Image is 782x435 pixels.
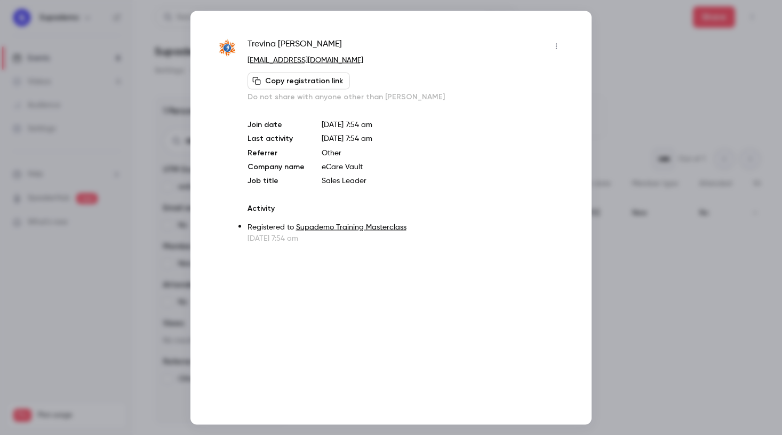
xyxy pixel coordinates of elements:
[248,233,565,243] p: [DATE] 7:54 am
[322,161,565,172] p: eCare Vault
[248,161,305,172] p: Company name
[217,38,237,58] img: ecarevault.com
[248,119,305,130] p: Join date
[322,119,565,130] p: [DATE] 7:54 am
[248,203,565,213] p: Activity
[248,37,342,54] span: Trevina [PERSON_NAME]
[248,222,565,233] p: Registered to
[248,72,350,89] button: Copy registration link
[322,147,565,158] p: Other
[248,91,565,102] p: Do not share with anyone other than [PERSON_NAME]
[296,223,406,231] a: Supademo Training Masterclass
[322,135,372,142] span: [DATE] 7:54 am
[248,133,305,144] p: Last activity
[248,56,363,64] a: [EMAIL_ADDRESS][DOMAIN_NAME]
[322,175,565,186] p: Sales Leader
[248,147,305,158] p: Referrer
[248,175,305,186] p: Job title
